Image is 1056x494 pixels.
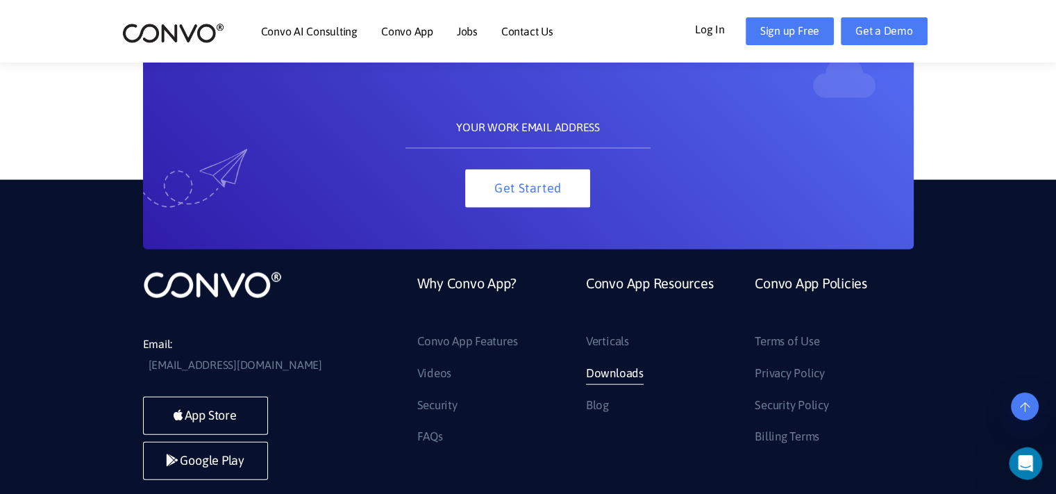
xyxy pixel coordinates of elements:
a: Videos [417,363,452,385]
a: Security [417,395,458,417]
img: logo_not_found [143,270,282,299]
a: Why Convo App? [417,270,517,331]
a: App Store [143,397,268,435]
a: [EMAIL_ADDRESS][DOMAIN_NAME] [149,355,322,376]
a: Convo App Resources [586,270,713,331]
a: Terms of Use [755,331,819,353]
a: Google Play [143,442,268,480]
input: YOUR WORK EMAIL ADDRESS [405,107,651,149]
a: Privacy Policy [755,363,825,385]
iframe: Intercom live chat [1009,447,1052,480]
a: FAQs [417,426,443,448]
div: Footer [407,270,914,458]
a: Security Policy [755,395,828,417]
a: Blog [586,395,609,417]
a: Downloads [586,363,644,385]
li: Email: [143,334,351,376]
a: Convo App Policies [755,270,867,331]
button: Get Started [465,170,590,208]
a: Billing Terms [755,426,819,448]
a: Convo App Features [417,331,518,353]
a: Verticals [586,331,629,353]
